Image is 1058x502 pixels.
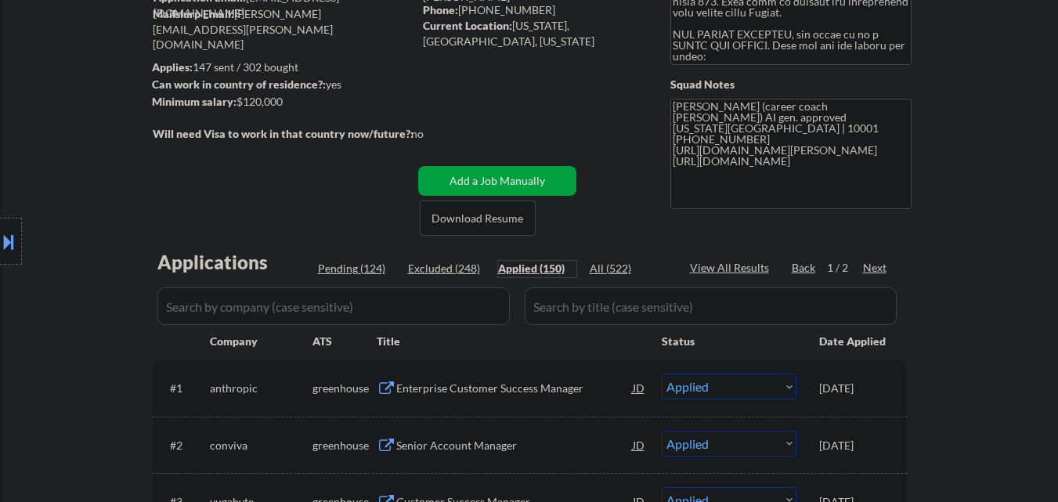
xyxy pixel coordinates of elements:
[396,438,633,453] div: Senior Account Manager
[420,200,536,236] button: Download Resume
[153,6,413,52] div: [PERSON_NAME][EMAIL_ADDRESS][PERSON_NAME][DOMAIN_NAME]
[210,381,312,396] div: anthropic
[152,60,413,75] div: 147 sent / 302 bought
[498,261,576,276] div: Applied (150)
[170,381,197,396] div: #1
[210,438,312,453] div: conviva
[157,287,510,325] input: Search by company (case sensitive)
[170,438,197,453] div: #2
[631,431,647,459] div: JD
[152,60,193,74] strong: Applies:
[662,327,796,355] div: Status
[396,381,633,396] div: Enterprise Customer Success Manager
[423,18,645,49] div: [US_STATE], [GEOGRAPHIC_DATA], [US_STATE]
[670,77,912,92] div: Squad Notes
[423,19,512,32] strong: Current Location:
[525,287,897,325] input: Search by title (case sensitive)
[819,334,888,349] div: Date Applied
[153,7,234,20] strong: Mailslurp Email:
[590,261,668,276] div: All (522)
[819,438,888,453] div: [DATE]
[690,260,774,276] div: View All Results
[318,261,396,276] div: Pending (124)
[408,261,486,276] div: Excluded (248)
[153,127,413,140] strong: Will need Visa to work in that country now/future?:
[792,260,817,276] div: Back
[312,438,377,453] div: greenhouse
[827,260,863,276] div: 1 / 2
[423,2,645,18] div: [PHONE_NUMBER]
[312,334,377,349] div: ATS
[423,3,458,16] strong: Phone:
[152,77,408,92] div: yes
[418,166,576,196] button: Add a Job Manually
[377,334,647,349] div: Title
[411,126,456,142] div: no
[152,78,326,91] strong: Can work in country of residence?:
[312,381,377,396] div: greenhouse
[152,95,237,108] strong: Minimum salary:
[819,381,888,396] div: [DATE]
[152,94,413,110] div: $120,000
[863,260,888,276] div: Next
[631,374,647,402] div: JD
